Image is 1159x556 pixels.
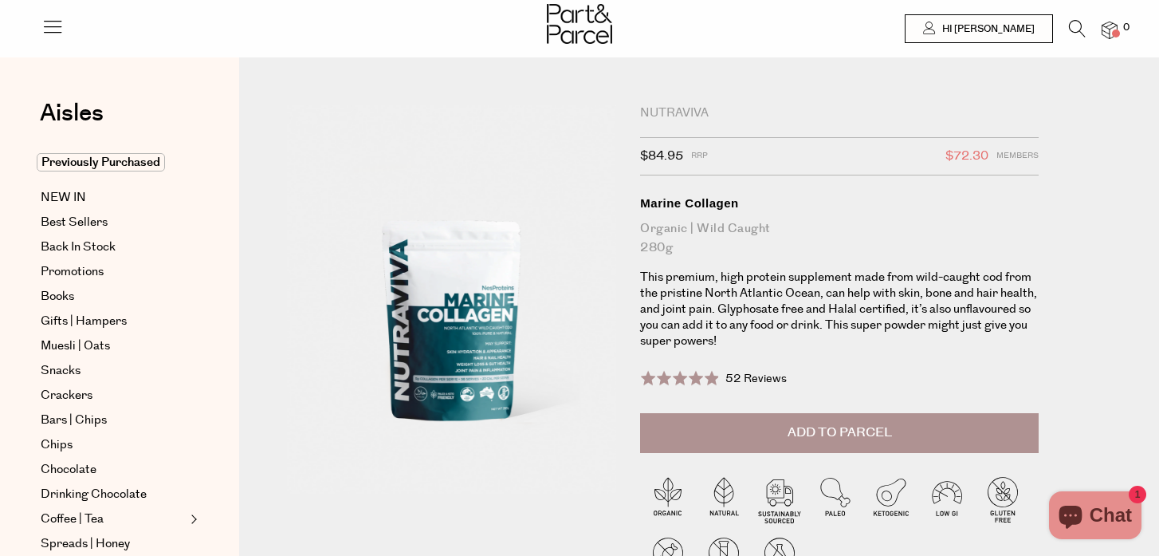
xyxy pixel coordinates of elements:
[696,471,752,527] img: P_P-ICONS-Live_Bec_V11_Natural.svg
[945,146,988,167] span: $72.30
[41,436,186,455] a: Chips
[41,287,186,306] a: Books
[41,411,186,430] a: Bars | Chips
[41,337,110,356] span: Muesli | Oats
[41,213,108,232] span: Best Sellers
[975,471,1031,527] img: P_P-ICONS-Live_Bec_V11_Gluten_Free.svg
[37,153,165,172] span: Previously Purchased
[938,22,1035,36] span: Hi [PERSON_NAME]
[640,195,1039,211] div: Marine Collagen
[41,312,127,331] span: Gifts | Hampers
[41,213,186,232] a: Best Sellers
[41,188,186,207] a: NEW IN
[1102,22,1118,38] a: 0
[41,386,92,405] span: Crackers
[905,14,1053,43] a: Hi [PERSON_NAME]
[41,485,186,504] a: Drinking Chocolate
[40,96,104,131] span: Aisles
[41,238,116,257] span: Back In Stock
[41,485,147,504] span: Drinking Chocolate
[41,460,96,479] span: Chocolate
[547,4,612,44] img: Part&Parcel
[640,413,1039,453] button: Add to Parcel
[863,471,919,527] img: P_P-ICONS-Live_Bec_V11_Ketogenic.svg
[187,510,198,529] button: Expand/Collapse Coffee | Tea
[41,337,186,356] a: Muesli | Oats
[41,510,104,529] span: Coffee | Tea
[41,534,130,554] span: Spreads | Honey
[996,146,1039,167] span: Members
[691,146,708,167] span: RRP
[725,371,787,387] span: 52 Reviews
[640,471,696,527] img: P_P-ICONS-Live_Bec_V11_Organic.svg
[41,460,186,479] a: Chocolate
[919,471,975,527] img: P_P-ICONS-Live_Bec_V11_Low_Gi.svg
[788,424,892,442] span: Add to Parcel
[41,262,104,282] span: Promotions
[41,436,73,455] span: Chips
[640,105,1039,121] div: Nutraviva
[41,534,186,554] a: Spreads | Honey
[1044,491,1146,543] inbox-online-store-chat: Shopify online store chat
[41,510,186,529] a: Coffee | Tea
[41,287,74,306] span: Books
[41,411,107,430] span: Bars | Chips
[41,262,186,282] a: Promotions
[752,471,807,527] img: P_P-ICONS-Live_Bec_V11_Sustainable_Sourced.svg
[1119,21,1133,35] span: 0
[41,238,186,257] a: Back In Stock
[41,361,81,381] span: Snacks
[41,153,186,172] a: Previously Purchased
[640,219,1039,258] div: Organic | Wild Caught 280g
[41,188,86,207] span: NEW IN
[640,146,683,167] span: $84.95
[40,101,104,141] a: Aisles
[807,471,863,527] img: P_P-ICONS-Live_Bec_V11_Paleo.svg
[640,270,1039,349] p: This premium, high protein supplement made from wild-caught cod from the pristine North Atlantic ...
[41,312,186,331] a: Gifts | Hampers
[41,386,186,405] a: Crackers
[41,361,186,381] a: Snacks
